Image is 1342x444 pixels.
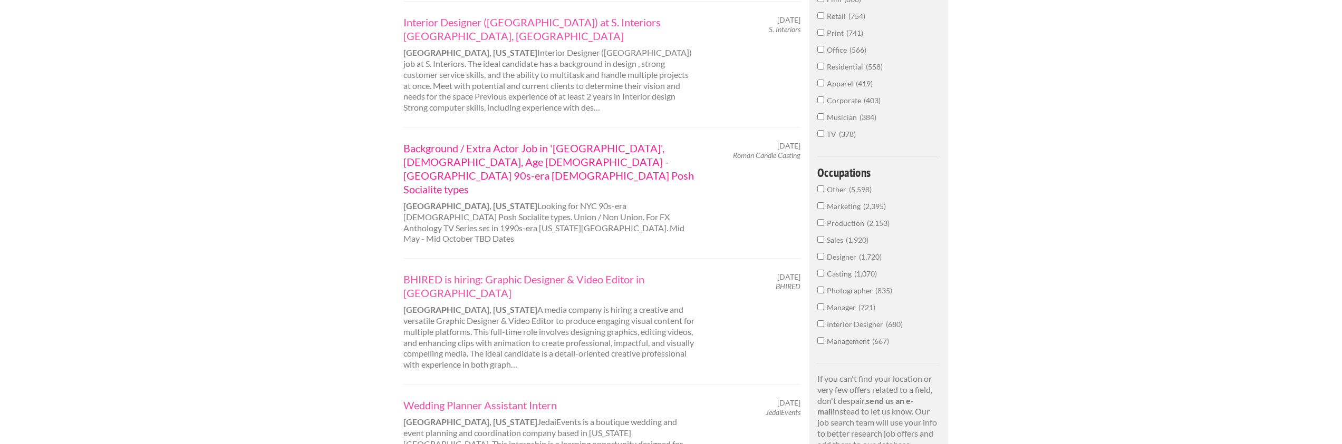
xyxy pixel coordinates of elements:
span: 680 [886,320,903,329]
span: 2,395 [863,202,886,211]
span: 835 [875,286,892,295]
span: Manager [827,303,858,312]
span: Production [827,219,867,228]
span: [DATE] [777,141,800,151]
span: 1,070 [854,269,877,278]
strong: [GEOGRAPHIC_DATA], [US_STATE] [403,417,537,427]
span: Office [827,45,849,54]
div: Interior Designer ([GEOGRAPHIC_DATA]) job at S. Interiors. The ideal candidate has a background i... [394,15,706,113]
span: Print [827,28,846,37]
span: Apparel [827,79,856,88]
span: 419 [856,79,873,88]
strong: [GEOGRAPHIC_DATA], [US_STATE] [403,47,537,57]
em: Roman Candle Casting [733,151,800,160]
em: BHIRED [776,282,800,291]
a: Background / Extra Actor Job in '[GEOGRAPHIC_DATA]', [DEMOGRAPHIC_DATA], Age [DEMOGRAPHIC_DATA] -... [403,141,697,196]
a: Wedding Planner Assistant Intern [403,398,697,412]
span: Interior Designer [827,320,886,329]
span: 721 [858,303,875,312]
span: Sales [827,235,846,244]
input: Residential558 [817,63,824,70]
input: Sales1,920 [817,236,824,243]
span: 741 [846,28,863,37]
span: 384 [860,113,876,122]
input: Designer1,720 [817,253,824,260]
span: Marketing [827,202,863,211]
a: BHIRED is hiring: Graphic Designer & Video Editor in [GEOGRAPHIC_DATA] [403,272,697,300]
em: JedaiEvents [766,408,800,417]
span: [DATE] [777,15,800,25]
span: [DATE] [777,398,800,408]
input: Manager721 [817,303,824,310]
input: Other5,598 [817,185,824,192]
span: 558 [866,62,883,71]
a: Interior Designer ([GEOGRAPHIC_DATA]) at S. Interiors [GEOGRAPHIC_DATA], [GEOGRAPHIC_DATA] [403,15,697,43]
span: Corporate [827,96,864,105]
input: Apparel419 [817,80,824,86]
span: Photographer [827,286,875,295]
input: TV378 [817,130,824,137]
h4: Occupations [817,166,940,179]
span: Residential [827,62,866,71]
input: Casting1,070 [817,270,824,277]
span: Management [827,337,872,346]
span: Designer [827,252,859,261]
input: Retail754 [817,12,824,19]
div: Looking for NYC 90s-era [DEMOGRAPHIC_DATA] Posh Socialite types. Union / Non Union. For FX Anthol... [394,141,706,244]
span: 667 [872,337,889,346]
strong: [GEOGRAPHIC_DATA], [US_STATE] [403,304,537,314]
span: 378 [839,130,856,139]
input: Marketing2,395 [817,202,824,209]
strong: [GEOGRAPHIC_DATA], [US_STATE] [403,201,537,211]
span: Musician [827,113,860,122]
span: 754 [848,12,865,21]
span: [DATE] [777,272,800,282]
input: Musician384 [817,113,824,120]
input: Corporate403 [817,96,824,103]
input: Production2,153 [817,219,824,226]
input: Management667 [817,337,824,344]
span: 2,153 [867,219,890,228]
span: 1,720 [859,252,882,261]
em: S. Interiors [769,25,800,34]
span: TV [827,130,839,139]
span: 1,920 [846,235,868,244]
span: 403 [864,96,881,105]
span: 566 [849,45,866,54]
input: Interior Designer680 [817,320,824,327]
input: Office566 [817,46,824,53]
div: A media company is hiring a creative and versatile Graphic Designer & Video Editor to produce eng... [394,272,706,370]
span: Casting [827,269,854,278]
input: Print741 [817,29,824,36]
span: Retail [827,12,848,21]
input: Photographer835 [817,287,824,293]
span: 5,598 [849,185,872,194]
span: Other [827,185,849,194]
strong: send us an e-mail [817,396,914,417]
